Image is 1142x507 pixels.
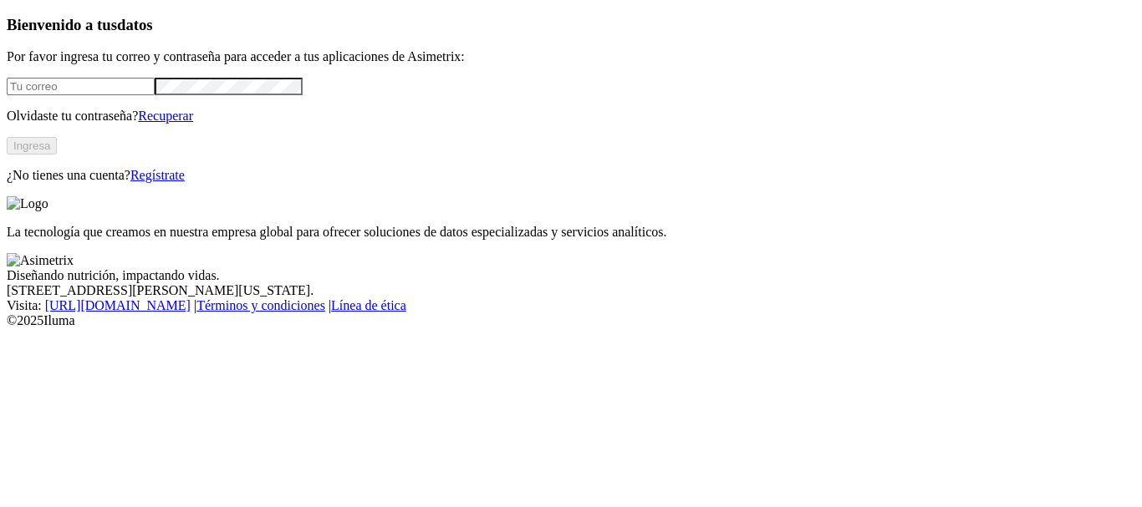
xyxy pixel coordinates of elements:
[7,283,1135,298] div: [STREET_ADDRESS][PERSON_NAME][US_STATE].
[7,313,1135,328] div: © 2025 Iluma
[7,137,57,155] button: Ingresa
[130,168,185,182] a: Regístrate
[117,16,153,33] span: datos
[7,253,74,268] img: Asimetrix
[7,225,1135,240] p: La tecnología que creamos en nuestra empresa global para ofrecer soluciones de datos especializad...
[138,109,193,123] a: Recuperar
[7,78,155,95] input: Tu correo
[7,109,1135,124] p: Olvidaste tu contraseña?
[45,298,191,312] a: [URL][DOMAIN_NAME]
[196,298,325,312] a: Términos y condiciones
[7,16,1135,34] h3: Bienvenido a tus
[331,298,406,312] a: Línea de ética
[7,49,1135,64] p: Por favor ingresa tu correo y contraseña para acceder a tus aplicaciones de Asimetrix:
[7,196,48,211] img: Logo
[7,268,1135,283] div: Diseñando nutrición, impactando vidas.
[7,168,1135,183] p: ¿No tienes una cuenta?
[7,298,1135,313] div: Visita : | |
